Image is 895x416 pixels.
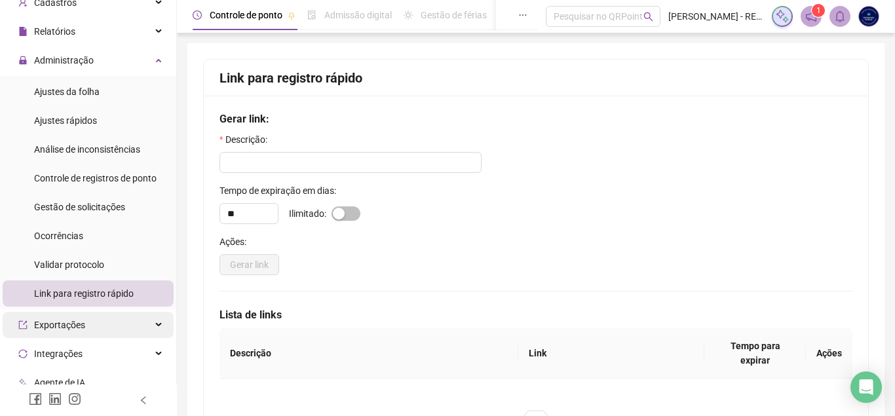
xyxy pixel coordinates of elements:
[834,10,846,22] span: bell
[34,55,94,66] span: Administração
[806,328,852,379] th: Ações
[288,12,295,20] span: pushpin
[219,307,852,323] h5: Lista de links
[219,254,279,275] button: Gerar link
[34,144,140,155] span: Análise de inconsistências
[704,328,806,379] th: Tempo para expirar
[34,86,100,97] span: Ajustes da folha
[18,320,28,330] span: export
[139,396,148,405] span: left
[29,392,42,406] span: facebook
[34,115,97,126] span: Ajustes rápidos
[289,206,326,221] span: Ilimitado:
[812,4,825,17] sup: 1
[34,349,83,359] span: Integrações
[219,132,276,147] label: Descrição:
[210,10,282,20] span: Controle de ponto
[18,56,28,65] span: lock
[668,9,764,24] span: [PERSON_NAME] - REFRIGERAÇÃO NACIONAL
[34,231,83,241] span: Ocorrências
[34,202,125,212] span: Gestão de solicitações
[816,6,821,15] span: 1
[34,320,85,330] span: Exportações
[518,10,527,20] span: ellipsis
[307,10,316,20] span: file-done
[643,12,653,22] span: search
[324,10,392,20] span: Admissão digital
[518,328,704,379] th: Link
[859,7,879,26] img: 27090
[421,10,487,20] span: Gestão de férias
[404,10,413,20] span: sun
[34,259,104,270] span: Validar protocolo
[219,111,852,127] h5: Gerar link:
[219,235,255,249] label: Ações:
[18,27,28,36] span: file
[34,173,157,183] span: Controle de registros de ponto
[34,288,134,299] span: Link para registro rápido
[18,349,28,358] span: sync
[68,392,81,406] span: instagram
[805,10,817,22] span: notification
[850,371,882,403] div: Open Intercom Messenger
[193,10,202,20] span: clock-circle
[34,26,75,37] span: Relatórios
[48,392,62,406] span: linkedin
[219,328,518,379] th: Descrição
[775,9,790,24] img: sparkle-icon.fc2bf0ac1784a2077858766a79e2daf3.svg
[34,377,85,388] span: Agente de IA
[219,69,852,87] h4: Link para registro rápido
[219,183,345,198] label: Tempo de expiração em dias:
